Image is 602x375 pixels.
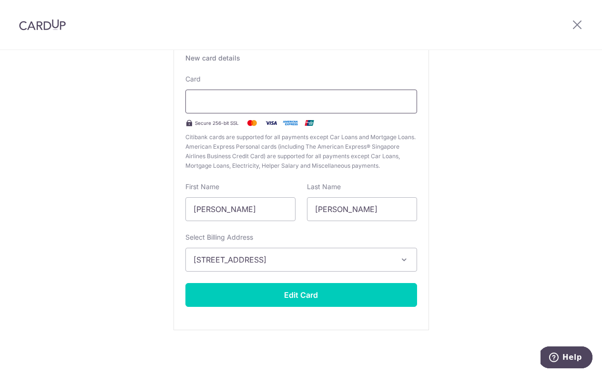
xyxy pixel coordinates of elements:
[194,96,409,107] iframe: Secure card payment input frame
[185,132,417,171] span: Citibank cards are supported for all payments except Car Loans and Mortgage Loans. American Expre...
[307,182,341,192] label: Last Name
[262,117,281,129] img: Visa
[541,346,592,370] iframe: Opens a widget where you can find more information
[19,19,66,30] img: CardUp
[281,117,300,129] img: .alt.amex
[307,197,417,221] input: Cardholder Last Name
[185,197,296,221] input: Cardholder First Name
[300,117,319,129] img: .alt.unionpay
[185,53,417,63] div: New card details
[185,248,417,272] button: [STREET_ADDRESS]
[185,233,253,242] label: Select Billing Address
[22,7,41,15] span: Help
[194,254,392,265] span: [STREET_ADDRESS]
[185,182,219,192] label: First Name
[243,117,262,129] img: Mastercard
[185,283,417,307] button: Edit Card
[195,119,239,127] span: Secure 256-bit SSL
[185,74,201,84] label: Card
